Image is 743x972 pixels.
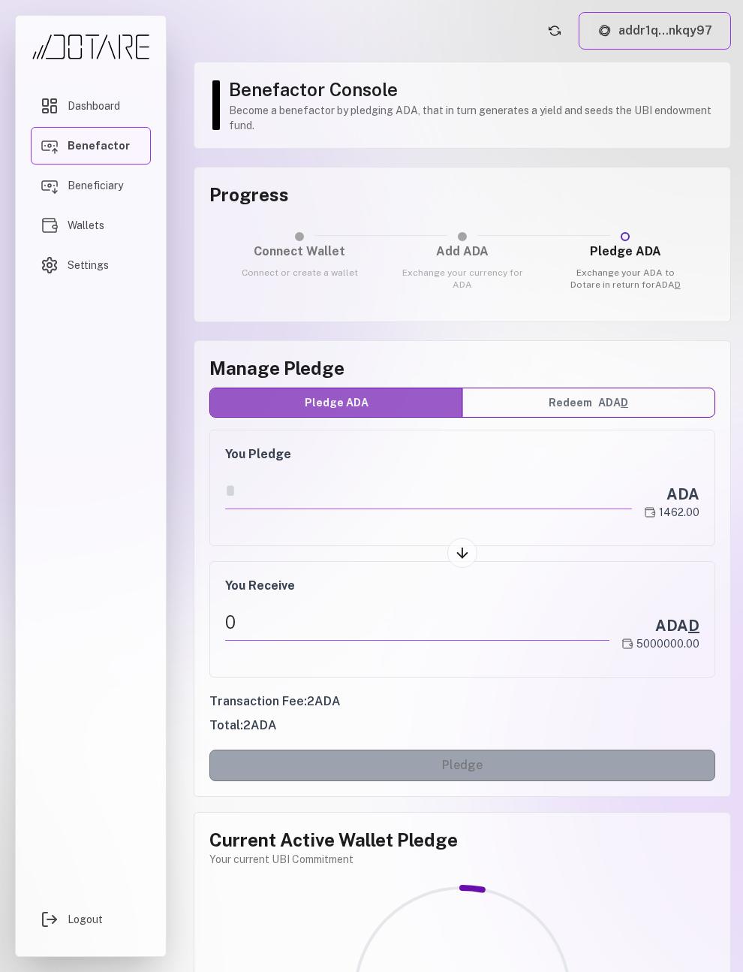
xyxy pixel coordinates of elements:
h2: Manage Pledge [209,356,715,380]
div: ADA [644,484,699,505]
img: ADA [644,506,656,518]
span: D [675,279,681,290]
span: ADA [655,617,699,635]
span: ADA [598,395,628,411]
button: Pledge ADA [210,388,462,417]
span: Dashboard [68,98,120,113]
img: Dotare Logo [31,34,151,60]
button: addr1q...nkqy97 [579,12,731,50]
h3: You Pledge [225,445,699,463]
span: Wallets [68,218,104,233]
p: Exchange your ADA to Dotare in return for [561,267,690,291]
p: Become a benefactor by pledging ADA, that in turn generates a yield and seeds the UBI endowment f... [229,103,715,133]
h3: Progress [209,183,715,207]
span: Settings [68,258,109,273]
p: Connect or create a wallet [235,267,364,279]
h3: Pledge ADA [561,243,690,261]
button: Refresh account status [543,19,567,43]
span: Beneficiary [68,178,123,193]
span: Benefactor [68,138,130,153]
h1: Benefactor Console [229,77,715,101]
h3: You Receive [225,577,699,595]
span: Logout [68,912,103,927]
button: RedeemADAD [462,388,714,417]
img: Benefactor [41,137,59,155]
div: Total: 2 ADA [209,717,715,735]
span: D [688,617,699,635]
p: Exchange your currency for ADA [398,267,527,291]
span: ADA [655,279,681,290]
img: Beneficiary [41,177,59,195]
h3: Connect Wallet [235,243,364,261]
img: Lace logo [597,23,612,38]
div: Transaction Fee: 2 ADA [209,693,715,711]
img: Wallets [41,216,59,234]
div: 5000000.00 [621,636,699,651]
h3: Add ADA [398,243,527,261]
div: 1462.00 [644,505,699,520]
img: ADAD [621,638,633,650]
h2: Current Active Wallet Pledge [209,828,715,852]
span: D [621,397,628,409]
img: Arrow [454,545,471,561]
div: 0 [225,604,609,641]
p: Your current UBI Commitment [209,852,715,867]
